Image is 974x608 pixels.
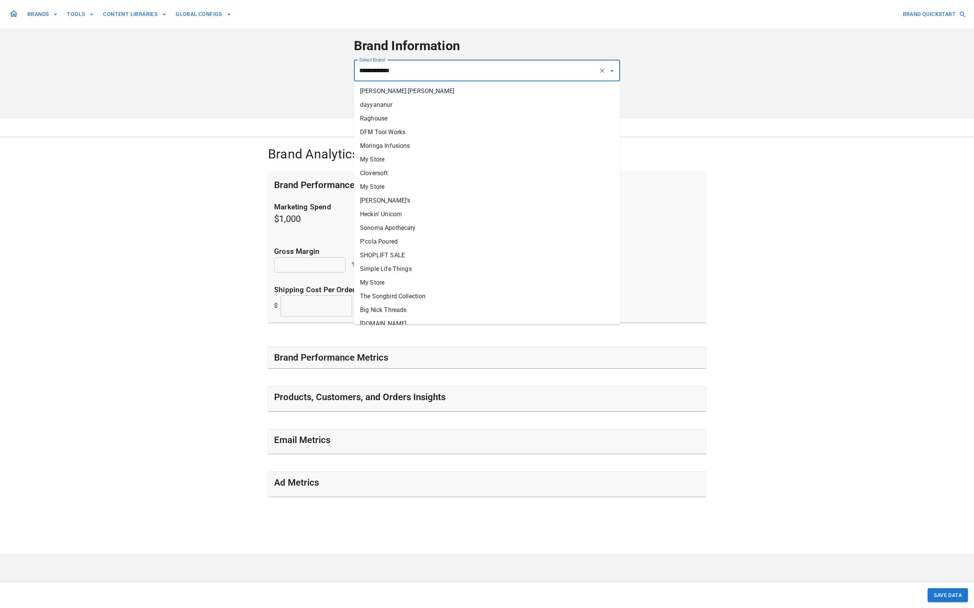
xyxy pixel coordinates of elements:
[354,166,620,180] li: Cloversoft
[268,429,706,454] div: Email Metrics
[900,7,968,21] button: BRAND QUICKSTART
[268,347,706,368] div: Brand Performance Metrics
[274,391,446,403] h5: Products, Customers, and Orders Insights
[274,434,330,446] h5: Email Metrics
[354,139,620,153] li: Moringa Infusions
[274,202,481,213] p: Marketing Spend
[354,207,620,221] li: Heckin' Unicorn
[354,303,620,317] li: Big Nick Threads
[359,57,385,63] label: Select Brand
[100,7,170,21] button: CONTENT LIBRARIES
[274,179,438,191] h5: Brand Performance Metrics - User Input
[274,246,700,257] p: Gross margin
[274,202,481,234] h5: $1,000
[354,221,620,235] li: Sonoma Apothecary
[354,262,620,276] li: Simple Life Things
[354,235,620,249] li: P'cola Poured
[268,171,706,199] div: Brand Performance Metrics - User Input
[354,290,620,303] li: The Songbird Collection
[24,7,61,21] button: BRANDS
[274,301,278,310] p: $
[268,472,706,496] div: Ad Metrics
[607,65,617,76] button: Close
[274,351,388,364] h5: Brand Performance Metrics
[354,112,620,125] li: Raghouse
[354,276,620,290] li: My Store
[274,477,319,489] h5: Ad Metrics
[354,180,620,194] li: My Store
[274,285,700,296] p: Shipping cost per order
[928,588,968,602] button: SAVE DATA
[354,249,620,262] li: SHOPLIFT SALE
[354,125,620,139] li: DFM Tool Works
[354,153,620,166] li: My Store
[354,84,620,98] li: [PERSON_NAME].[PERSON_NAME]
[354,194,620,207] li: [PERSON_NAME]'s
[354,98,620,112] li: dayyananur
[64,7,97,21] button: TOOLS
[597,65,608,76] button: Clear
[354,317,620,331] li: [DOMAIN_NAME]
[173,7,234,21] button: GLOBAL CONFIGS
[354,38,620,54] h4: Brand Information
[268,146,706,162] h4: Brand Analytics
[352,260,356,269] p: %
[268,386,706,411] div: Products, Customers, and Orders Insights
